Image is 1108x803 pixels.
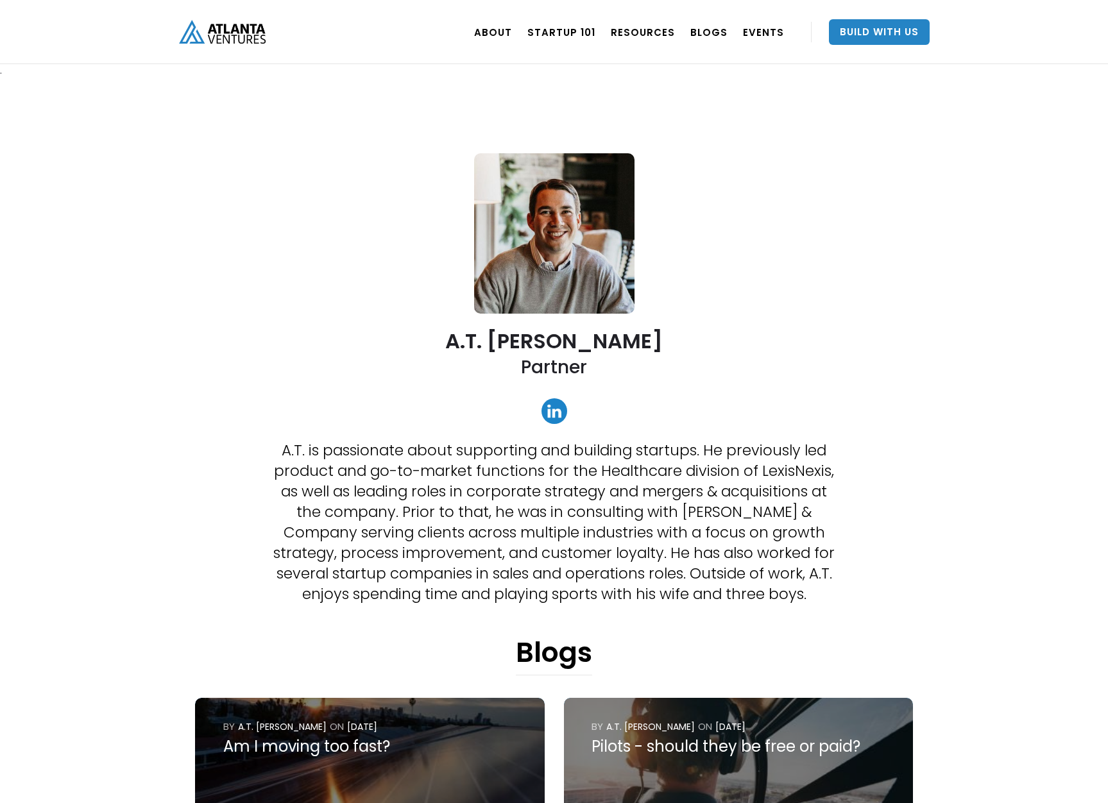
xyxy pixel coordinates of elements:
div: Am I moving too fast? [223,736,516,757]
h1: Blogs [516,636,592,675]
h2: Partner [521,355,587,379]
div: Pilots - should they be free or paid? [592,736,885,757]
div: ON [330,720,344,733]
div: ON [698,720,712,733]
a: BLOGS [690,14,728,50]
a: Startup 101 [527,14,595,50]
p: A.T. is passionate about supporting and building startups. He previously led product and go-to-ma... [267,440,841,604]
a: RESOURCES [611,14,675,50]
a: ABOUT [474,14,512,50]
div: [DATE] [347,720,377,733]
div: A.T. [PERSON_NAME] [238,720,327,733]
h2: A.T. [PERSON_NAME] [445,330,663,352]
div: A.T. [PERSON_NAME] [606,720,695,733]
div: by [592,720,603,733]
div: by [223,720,235,733]
a: Build With Us [829,19,930,45]
div: [DATE] [715,720,746,733]
a: EVENTS [743,14,784,50]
